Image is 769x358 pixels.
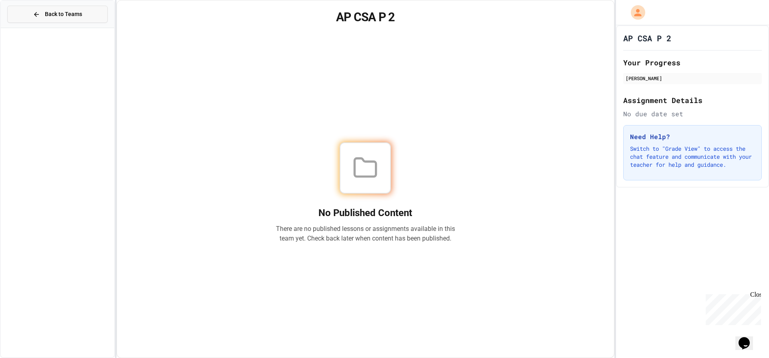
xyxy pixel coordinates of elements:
iframe: chat widget [735,326,761,350]
h1: AP CSA P 2 [623,32,671,44]
div: No due date set [623,109,762,119]
button: Back to Teams [7,6,108,23]
div: Chat with us now!Close [3,3,55,51]
h2: Assignment Details [623,95,762,106]
div: My Account [622,3,647,22]
h2: No Published Content [276,206,455,219]
span: Back to Teams [45,10,82,18]
iframe: chat widget [703,291,761,325]
div: [PERSON_NAME] [626,75,759,82]
p: There are no published lessons or assignments available in this team yet. Check back later when c... [276,224,455,243]
p: Switch to "Grade View" to access the chat feature and communicate with your teacher for help and ... [630,145,755,169]
h1: AP CSA P 2 [127,10,604,24]
h2: Your Progress [623,57,762,68]
h3: Need Help? [630,132,755,142]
